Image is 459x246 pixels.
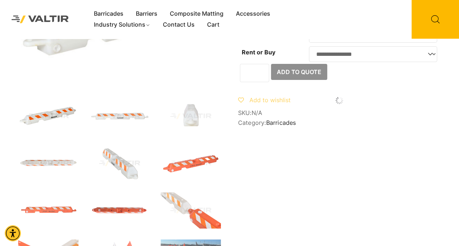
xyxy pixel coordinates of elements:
a: Barricades [88,8,130,19]
a: Barricades [266,119,296,126]
a: Industry Solutions [88,19,157,30]
img: Aerocade_Org_3Q.jpg [161,145,221,181]
img: Aerocade_Nat_x1-1.jpg [89,145,150,181]
img: Aerocade_Org_Front.jpg [18,192,79,228]
a: Barriers [130,8,164,19]
span: N/A [251,109,262,116]
img: Aerocade_Org_Top.jpg [89,192,150,228]
a: Composite Matting [164,8,230,19]
img: Aerocade_Nat_Top.jpg [18,145,79,181]
img: Aerocade_Nat_3Q-1.jpg [18,98,79,134]
a: Contact Us [156,19,200,30]
input: Product quantity [240,64,269,82]
span: SKU: [238,109,441,116]
div: Accessibility Menu [5,225,21,241]
img: Valtir Rentals [5,9,75,29]
img: Aerocade_Nat_Front-1.jpg [89,98,150,134]
button: Add to Quote [271,64,327,80]
label: Rent or Buy [242,49,275,56]
img: Aerocade_Nat_Side.jpg [161,98,221,134]
a: Accessories [230,8,276,19]
span: Category: [238,119,441,126]
img: Aerocade_Org_x1.jpg [161,192,221,228]
a: Cart [200,19,225,30]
